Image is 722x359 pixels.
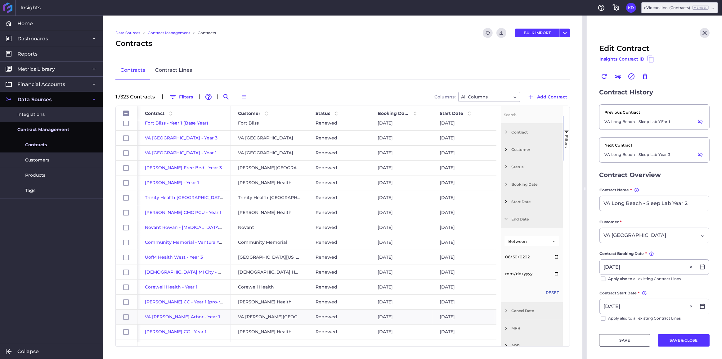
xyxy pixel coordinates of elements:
[693,6,709,10] ins: Member
[494,280,556,294] div: [DATE]
[494,116,556,130] div: [DATE]
[115,38,152,49] span: Contracts
[370,310,432,324] div: [DATE]
[148,30,190,36] a: Contract Management
[501,320,563,337] div: MRR
[116,190,137,205] div: Press SPACE to select this row.
[238,116,259,130] span: Fort Bliss
[166,92,196,102] button: Filters
[370,250,432,265] div: [DATE]
[145,269,231,275] span: [DEMOGRAPHIC_DATA] MI City - Year 2
[600,299,696,314] input: Select Date
[17,81,65,88] span: Financial Accounts
[198,30,216,36] a: Contracts
[145,329,206,334] a: [PERSON_NAME] CC - Year 1
[316,111,330,116] span: Status
[560,29,570,37] button: User Menu
[145,150,217,156] span: VA [GEOGRAPHIC_DATA] - Year 1
[116,310,137,325] div: Press SPACE to select this row.
[511,147,560,152] span: Customer
[145,135,217,141] a: VA [GEOGRAPHIC_DATA] - Year 3
[432,250,494,265] div: [DATE]
[600,196,709,211] input: Name your contract
[432,325,494,339] div: [DATE]
[25,157,49,163] span: Customers
[494,325,556,339] div: [DATE]
[238,176,292,190] span: [PERSON_NAME] Health
[145,210,221,215] a: [PERSON_NAME] CMC PCU - Year 1
[370,116,432,130] div: [DATE]
[511,217,560,221] span: End Date
[145,180,199,185] span: [PERSON_NAME] - Year 1
[17,126,69,133] span: Contract Management
[308,205,370,220] div: Renewed
[608,275,681,283] span: Apply also to all existing Contract Lines
[494,235,556,250] div: [DATE]
[370,220,432,235] div: [DATE]
[501,158,563,175] div: Status
[116,250,137,265] div: Press SPACE to select this row.
[511,343,560,348] span: ARR
[511,199,560,204] span: Start Date
[432,235,494,250] div: [DATE]
[238,325,292,339] span: [PERSON_NAME] Health
[483,28,493,38] button: Refresh
[494,295,556,309] div: [DATE]
[503,108,558,121] input: Filter Columns Input
[501,210,563,228] div: End Date
[608,315,681,322] span: Apply also to all existing Contract Lines
[370,131,432,145] div: [DATE]
[494,131,556,145] div: [DATE]
[440,111,463,116] span: Start Date
[501,175,563,193] div: Booking Date
[116,295,137,310] div: Press SPACE to select this row.
[434,95,455,99] span: Columns:
[611,3,621,13] button: General Settings
[613,71,623,81] button: Link
[145,225,234,230] a: Novant Rowan - [MEDICAL_DATA] Year 1
[370,339,432,354] div: [DATE]
[116,146,137,161] div: Press SPACE to select this row.
[238,191,301,205] span: Trinity Health [GEOGRAPHIC_DATA]
[115,30,140,36] a: Data Sources
[308,295,370,309] div: Renewed
[238,131,293,145] span: VA [GEOGRAPHIC_DATA]
[370,295,432,309] div: [DATE]
[432,161,494,175] div: [DATE]
[308,250,370,265] div: Renewed
[145,120,208,126] span: Fort Bliss - Year 1 (Base Year)
[17,96,52,103] span: Data Sources
[511,130,560,134] span: Contract
[600,260,696,275] input: Select Date
[461,93,488,101] span: All Columns
[116,116,137,131] div: Press SPACE to select this row.
[511,182,560,187] span: Booking Date
[494,190,556,205] div: [DATE]
[238,265,301,279] span: [DEMOGRAPHIC_DATA] Health
[145,314,220,320] a: VA [PERSON_NAME] Arbor - Year 1
[370,175,432,190] div: [DATE]
[505,267,559,280] input: yyyy-mm-dd
[308,116,370,130] div: Renewed
[432,220,494,235] div: [DATE]
[496,28,506,38] button: Download
[641,2,718,13] div: Dropdown select
[116,205,137,220] div: Press SPACE to select this row.
[370,265,432,279] div: [DATE]
[238,310,301,324] span: VA [PERSON_NAME][GEOGRAPHIC_DATA]
[501,141,563,158] div: Customer
[145,254,203,260] a: UofM Health West - Year 3
[145,195,241,200] span: Trinity Health [GEOGRAPHIC_DATA] - Year 1
[115,94,159,99] div: 1 / 323 Contract s
[238,235,287,249] span: Community Memorial
[145,284,197,290] a: Corewell Health - Year 1
[537,93,567,100] span: Add Contract
[370,280,432,294] div: [DATE]
[604,118,670,126] span: VA Long Beach - Sleep Lab YEar 1
[458,92,520,102] div: Dropdown select
[308,131,370,145] div: Renewed
[308,146,370,160] div: Renewed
